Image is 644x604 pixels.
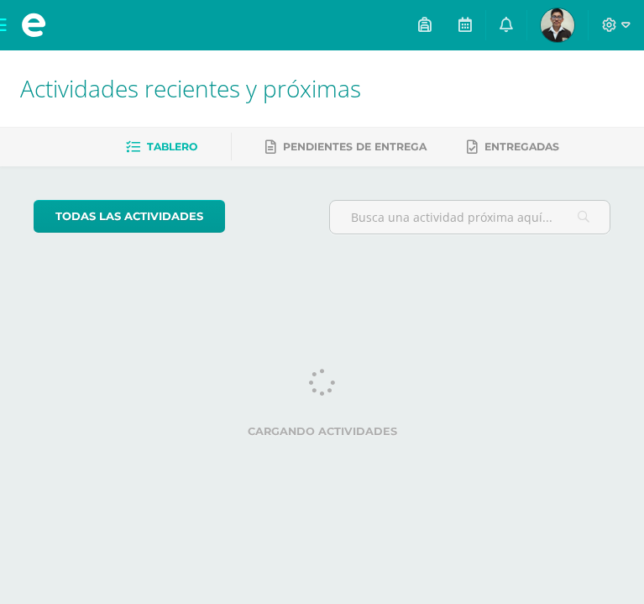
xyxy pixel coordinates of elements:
a: Pendientes de entrega [265,134,427,160]
a: todas las Actividades [34,200,225,233]
span: Tablero [147,140,197,153]
label: Cargando actividades [34,425,610,438]
a: Tablero [126,134,197,160]
span: Pendientes de entrega [283,140,427,153]
a: Entregadas [467,134,559,160]
input: Busca una actividad próxima aquí... [330,201,610,234]
span: Entregadas [484,140,559,153]
img: 72b8bc70e068d9684a4dba7b474e215a.png [541,8,574,42]
span: Actividades recientes y próximas [20,72,361,104]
